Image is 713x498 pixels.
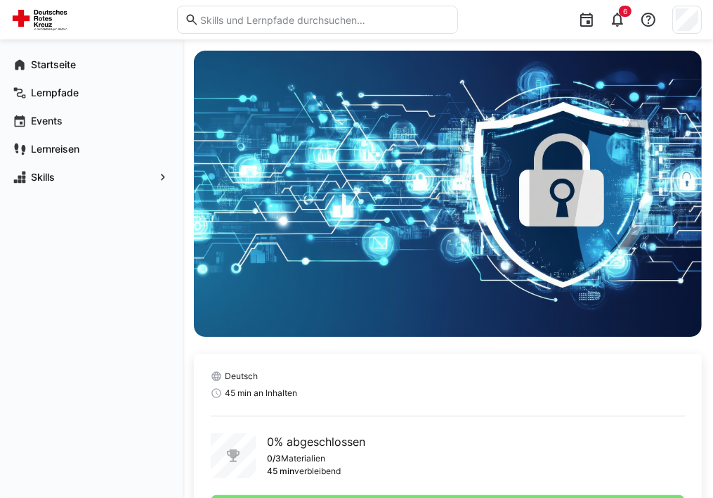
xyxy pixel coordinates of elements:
[225,388,297,399] span: 45 min an Inhalten
[623,7,627,15] span: 6
[281,453,325,464] p: Materialien
[267,466,294,477] p: 45 min
[225,371,258,382] span: Deutsch
[267,433,365,450] p: 0% abgeschlossen
[199,13,450,26] input: Skills und Lernpfade durchsuchen…
[267,453,281,464] p: 0/3
[294,466,341,477] p: verbleibend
